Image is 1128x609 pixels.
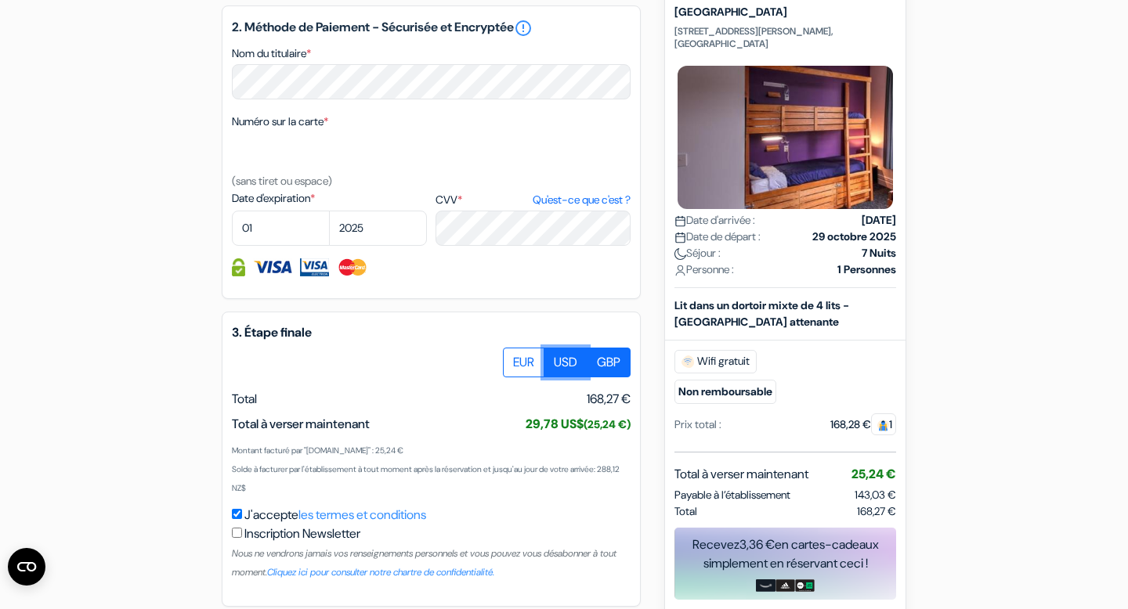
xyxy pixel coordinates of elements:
[300,258,328,276] img: Visa Electron
[232,325,631,340] h5: 3. Étape finale
[837,261,896,278] strong: 1 Personnes
[232,190,427,207] label: Date d'expiration
[584,417,631,431] small: (25,24 €)
[436,192,631,208] label: CVV
[674,232,686,243] img: calendar.svg
[8,548,45,586] button: Ouvrir le widget CMP
[587,348,631,377] label: GBP
[514,19,533,38] a: error_outline
[526,416,631,432] span: 29,78 US$
[504,348,631,377] div: Basic radio toggle button group
[533,192,631,208] a: Qu'est-ce que c'est ?
[544,348,587,377] label: USD
[232,547,616,578] small: Nous ne vendrons jamais vos renseignements personnels et vous pouvez vous désabonner à tout moment.
[232,174,332,188] small: (sans tiret ou espace)
[503,348,544,377] label: EUR
[232,464,620,493] small: Solde à facturer par l'établissement à tout moment après la réservation et jusqu'au jour de votre...
[232,114,328,130] label: Numéro sur la carte
[587,390,631,409] span: 168,27 €
[232,391,257,407] span: Total
[232,416,370,432] span: Total à verser maintenant
[674,465,808,484] span: Total à verser maintenant
[756,579,775,592] img: amazon-card-no-text.png
[298,506,426,523] a: les termes et conditions
[232,45,311,62] label: Nom du titulaire
[232,258,245,276] img: Information de carte de crédit entièrement encryptée et sécurisée
[830,416,896,433] div: 168,28 €
[232,19,631,38] h5: 2. Méthode de Paiement - Sécurisée et Encryptée
[674,298,849,329] b: Lit dans un dortoir mixte de 4 lits - [GEOGRAPHIC_DATA] attenante
[862,245,896,261] strong: 7 Nuits
[812,229,896,245] strong: 29 octobre 2025
[775,579,795,592] img: adidas-card.png
[674,25,896,50] p: [STREET_ADDRESS][PERSON_NAME], [GEOGRAPHIC_DATA]
[674,212,755,229] span: Date d'arrivée :
[871,413,896,435] span: 1
[674,416,721,433] div: Prix total :
[862,212,896,229] strong: [DATE]
[877,420,889,431] img: guest.svg
[244,506,426,524] label: J'accepte
[674,487,790,503] span: Payable à l’établissement
[674,265,686,276] img: user_icon.svg
[232,445,403,456] small: Montant facturé par "[DOMAIN_NAME]" : 25,24 €
[674,6,896,20] h5: [GEOGRAPHIC_DATA]
[857,503,896,520] span: 168,27 €
[674,248,686,260] img: moon.svg
[674,261,734,278] span: Personne :
[681,355,694,368] img: free_wifi.svg
[855,488,896,502] span: 143,03 €
[674,380,776,404] small: Non remboursable
[674,229,761,245] span: Date de départ :
[674,503,697,520] span: Total
[267,566,494,578] a: Cliquez ici pour consulter notre chartre de confidentialité.
[851,466,896,482] span: 25,24 €
[674,215,686,227] img: calendar.svg
[795,579,815,592] img: uber-uber-eats-card.png
[244,524,360,543] label: Inscription Newsletter
[337,258,369,276] img: Master Card
[739,536,775,553] span: 3,36 €
[253,258,292,276] img: Visa
[674,350,757,373] span: Wifi gratuit
[674,245,721,261] span: Séjour :
[674,535,896,573] div: Recevez en cartes-cadeaux simplement en réservant ceci !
